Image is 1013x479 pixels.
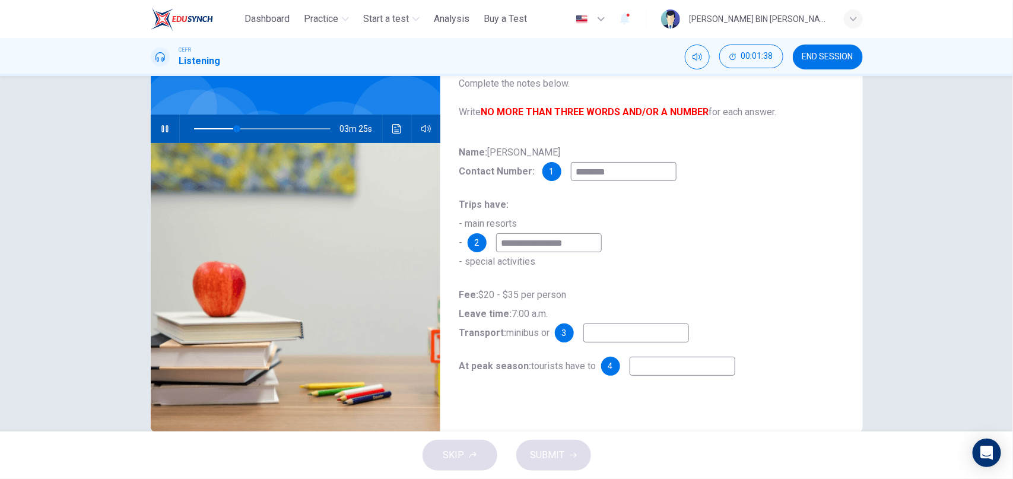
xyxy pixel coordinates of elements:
[459,308,512,319] b: Leave time:
[459,256,536,267] span: - special activities
[685,45,710,69] div: Mute
[429,8,474,30] button: Analysis
[562,329,567,337] span: 3
[459,360,532,372] b: At peak season:
[608,362,613,370] span: 4
[459,289,479,300] b: Fee:
[304,12,338,26] span: Practice
[244,12,290,26] span: Dashboard
[481,106,709,118] b: NO MORE THAN THREE WORDS AND/OR A NUMBER
[459,289,567,338] span: $20 - $35 per person 7:00 a.m. minibus or
[802,52,853,62] span: END SESSION
[179,54,221,68] h1: Listening
[719,45,783,69] div: Hide
[358,8,424,30] button: Start a test
[459,360,596,372] span: tourists have to
[661,9,680,28] img: Profile picture
[151,7,240,31] a: ELTC logo
[690,12,830,26] div: [PERSON_NAME] BIN [PERSON_NAME]
[363,12,409,26] span: Start a test
[240,8,294,30] button: Dashboard
[475,239,479,247] span: 2
[459,199,517,248] span: - main resorts -
[299,8,354,30] button: Practice
[459,199,509,210] b: Trips have:
[459,327,507,338] b: Transport:
[459,147,561,177] span: [PERSON_NAME]
[459,147,488,158] b: Name:
[151,143,440,432] img: Travel
[388,115,407,143] button: Click to see the audio transcription
[479,8,532,30] button: Buy a Test
[151,7,213,31] img: ELTC logo
[741,52,773,61] span: 00:01:38
[550,167,554,176] span: 1
[793,45,863,69] button: END SESSION
[484,12,527,26] span: Buy a Test
[973,439,1001,467] div: Open Intercom Messenger
[574,15,589,24] img: en
[719,45,783,68] button: 00:01:38
[179,46,192,54] span: CEFR
[459,77,844,119] span: Complete the notes below. Write for each answer.
[434,12,469,26] span: Analysis
[459,166,535,177] b: Contact Number:
[340,115,382,143] span: 03m 25s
